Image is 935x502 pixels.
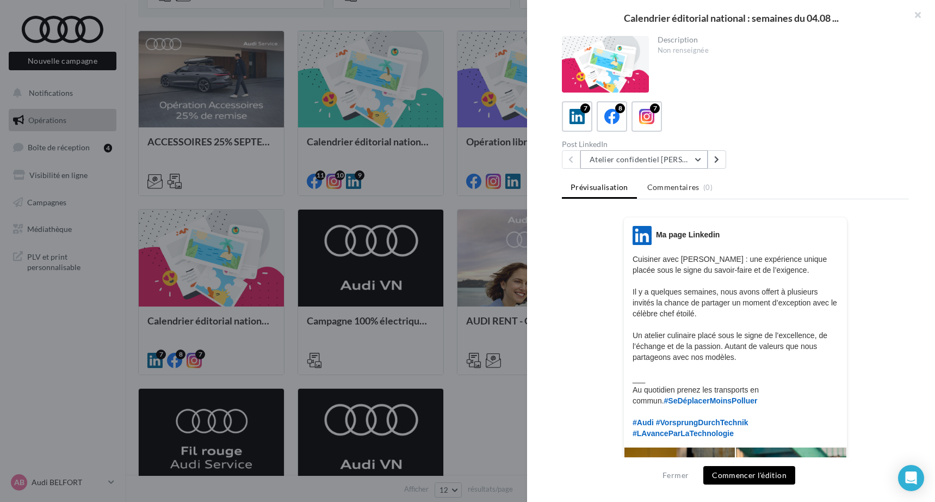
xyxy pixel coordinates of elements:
div: Description [658,36,901,44]
div: Ma page Linkedin [656,229,720,240]
span: #Audi [633,418,654,427]
div: Post LinkedIn [562,140,731,148]
span: Calendrier éditorial national : semaines du 04.08 ... [624,13,839,23]
span: Commentaires [647,182,699,193]
div: 8 [615,103,625,113]
div: Non renseignée [658,46,901,56]
button: Fermer [658,469,693,482]
span: #SeDéplacerMoinsPolluer [664,396,758,405]
button: Commencer l'édition [703,466,795,485]
p: Cuisiner avec [PERSON_NAME] : une expérience unique placée sous le signe du savoir-faire et de l’... [633,254,838,439]
div: Open Intercom Messenger [898,465,924,491]
span: (0) [703,183,713,192]
span: #VorsprungDurchTechnik [656,418,748,427]
span: #LAvanceParLaTechnologie [633,429,734,438]
div: 7 [580,103,590,113]
div: 7 [650,103,660,113]
button: Atelier confidentiel [PERSON_NAME] [580,150,708,169]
